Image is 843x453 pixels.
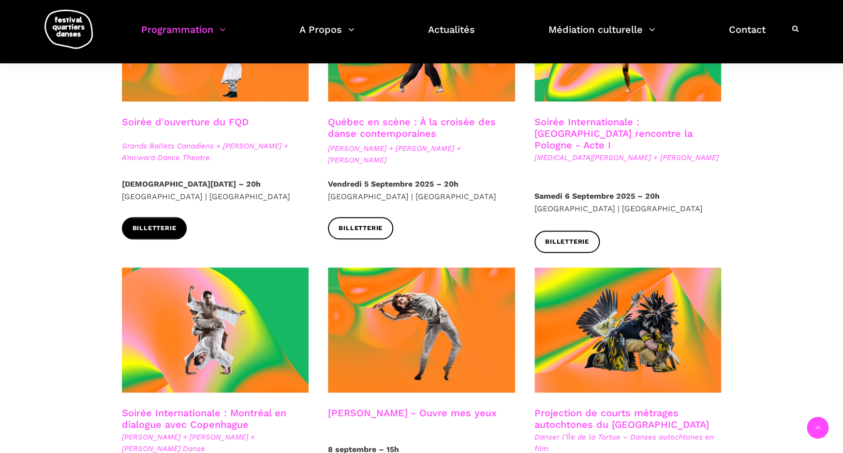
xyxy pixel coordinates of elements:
a: Soirée Internationale : Montréal en dialogue avec Copenhague [122,407,286,430]
p: [GEOGRAPHIC_DATA] | [GEOGRAPHIC_DATA] [122,178,309,203]
p: [GEOGRAPHIC_DATA] | [GEOGRAPHIC_DATA] [328,178,515,203]
h3: Projection de courts métrages autochtones du [GEOGRAPHIC_DATA] [534,407,722,431]
a: Médiation culturelle [548,21,655,50]
p: [GEOGRAPHIC_DATA] | [GEOGRAPHIC_DATA] [534,190,722,215]
strong: [DEMOGRAPHIC_DATA][DATE] – 20h [122,179,261,189]
a: Soirée Internationale : [GEOGRAPHIC_DATA] rencontre la Pologne - Acte I [534,116,693,151]
a: Québec en scène : À la croisée des danse contemporaines [328,116,496,139]
span: Grands Ballets Canadiens + [PERSON_NAME] + A'no:wara Dance Theatre [122,140,309,163]
a: Billetterie [328,217,393,239]
span: Billetterie [133,223,177,234]
a: Billetterie [122,217,187,239]
a: Soirée d'ouverture du FQD [122,116,249,128]
strong: Vendredi 5 Septembre 2025 – 20h [328,179,458,189]
span: [MEDICAL_DATA][PERSON_NAME] + [PERSON_NAME] [534,152,722,163]
span: [PERSON_NAME] + [PERSON_NAME] + [PERSON_NAME] [328,143,515,166]
a: Contact [729,21,766,50]
h3: [PERSON_NAME] - Ouvre mes yeux [328,407,497,431]
span: Billetterie [339,223,383,234]
img: logo-fqd-med [44,10,93,49]
a: Billetterie [534,231,600,252]
a: Actualités [428,21,475,50]
span: Billetterie [545,237,589,247]
a: A Propos [299,21,355,50]
a: Programmation [141,21,226,50]
strong: Samedi 6 Septembre 2025 – 20h [534,191,660,201]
